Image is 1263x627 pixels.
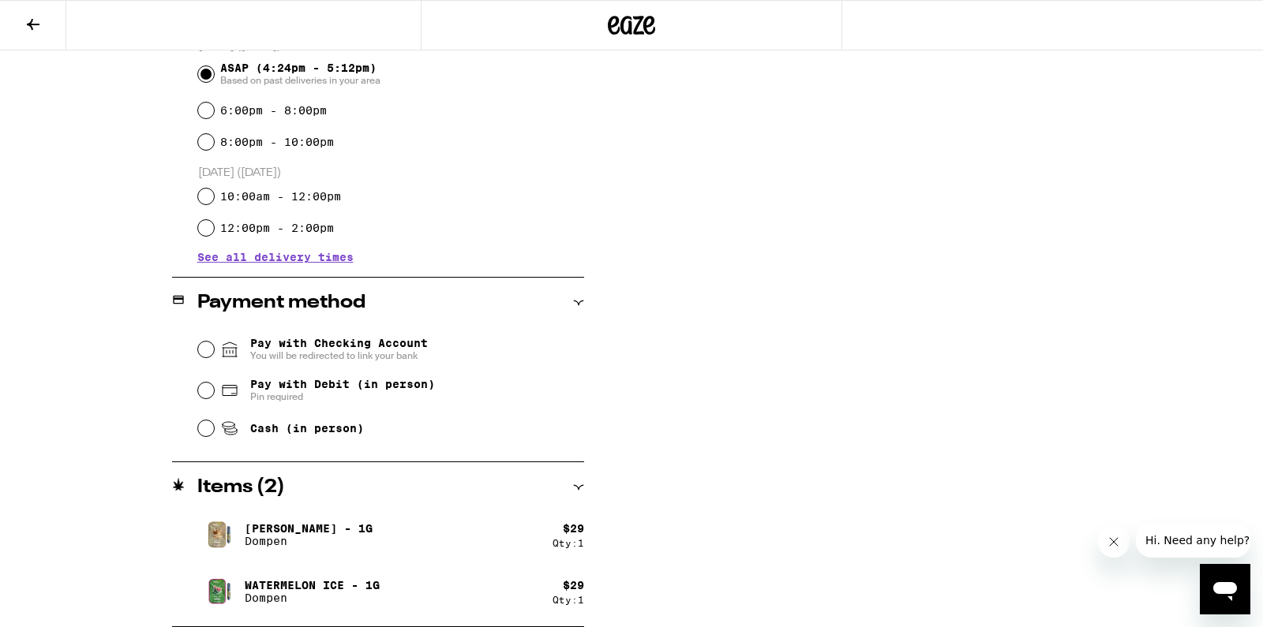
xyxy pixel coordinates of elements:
[250,337,428,362] span: Pay with Checking Account
[1200,564,1250,614] iframe: Button to launch messaging window
[197,252,354,263] button: See all delivery times
[197,569,242,614] img: Watermelon Ice - 1g
[563,579,584,592] div: $ 29
[197,293,365,312] h2: Payment method
[1098,526,1130,558] iframe: Close message
[250,349,428,362] span: You will be redirected to link your bank
[220,104,327,117] label: 6:00pm - 8:00pm
[220,62,380,87] span: ASAP (4:24pm - 5:12pm)
[553,595,584,605] div: Qty: 1
[250,378,435,390] span: Pay with Debit (in person)
[197,513,242,557] img: King Louis XIII - 1g
[245,592,380,604] p: Dompen
[245,579,380,592] p: Watermelon Ice - 1g
[197,478,285,497] h2: Items ( 2 )
[220,136,334,148] label: 8:00pm - 10:00pm
[245,522,373,535] p: [PERSON_NAME] - 1g
[198,166,584,181] p: [DATE] ([DATE])
[250,422,364,435] span: Cash (in person)
[220,190,341,203] label: 10:00am - 12:00pm
[1136,523,1250,558] iframe: Message from company
[220,222,334,234] label: 12:00pm - 2:00pm
[245,535,373,547] p: Dompen
[250,390,435,403] span: Pin required
[563,522,584,535] div: $ 29
[220,74,380,87] span: Based on past deliveries in your area
[553,538,584,548] div: Qty: 1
